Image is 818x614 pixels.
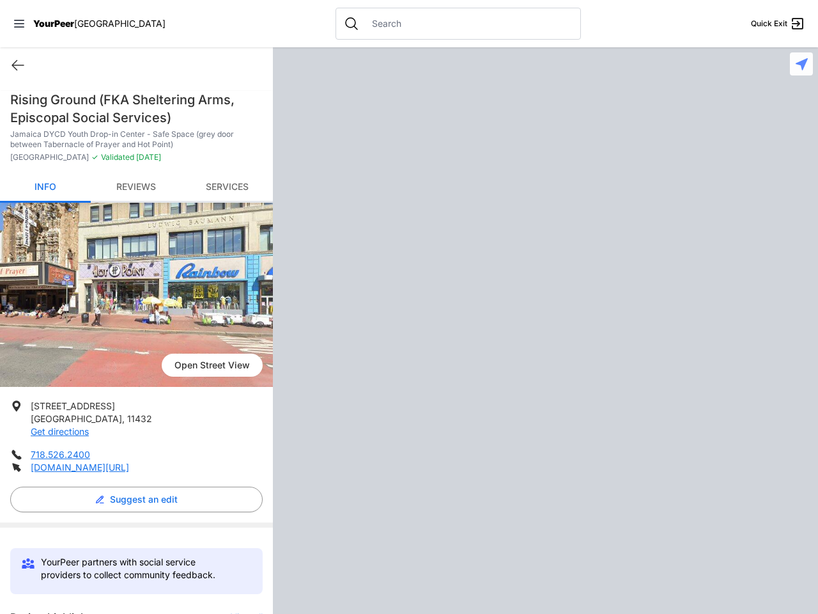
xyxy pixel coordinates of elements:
span: [STREET_ADDRESS] [31,400,115,411]
span: Open Street View [162,354,263,377]
p: Jamaica DYCD Youth Drop-in Center - Safe Space (grey door between Tabernacle of Prayer and Hot Po... [10,129,263,150]
span: [GEOGRAPHIC_DATA] [74,18,166,29]
button: Suggest an edit [10,487,263,512]
a: Get directions [31,426,89,437]
span: ✓ [91,152,98,162]
h1: Rising Ground (FKA Sheltering Arms, Episcopal Social Services) [10,91,263,127]
span: [GEOGRAPHIC_DATA] [10,152,89,162]
span: Validated [101,152,134,162]
span: 11432 [127,413,152,424]
p: YourPeer partners with social service providers to collect community feedback. [41,556,237,581]
span: YourPeer [33,18,74,29]
a: Quick Exit [751,16,805,31]
span: Quick Exit [751,19,787,29]
a: Services [181,173,272,203]
span: , [122,413,125,424]
span: [DATE] [134,152,161,162]
span: [GEOGRAPHIC_DATA] [31,413,122,424]
a: [DOMAIN_NAME][URL] [31,462,129,473]
span: Suggest an edit [110,493,178,506]
a: Reviews [91,173,181,203]
input: Search [364,17,573,30]
a: YourPeer[GEOGRAPHIC_DATA] [33,20,166,28]
a: 718.526.2400 [31,449,90,460]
